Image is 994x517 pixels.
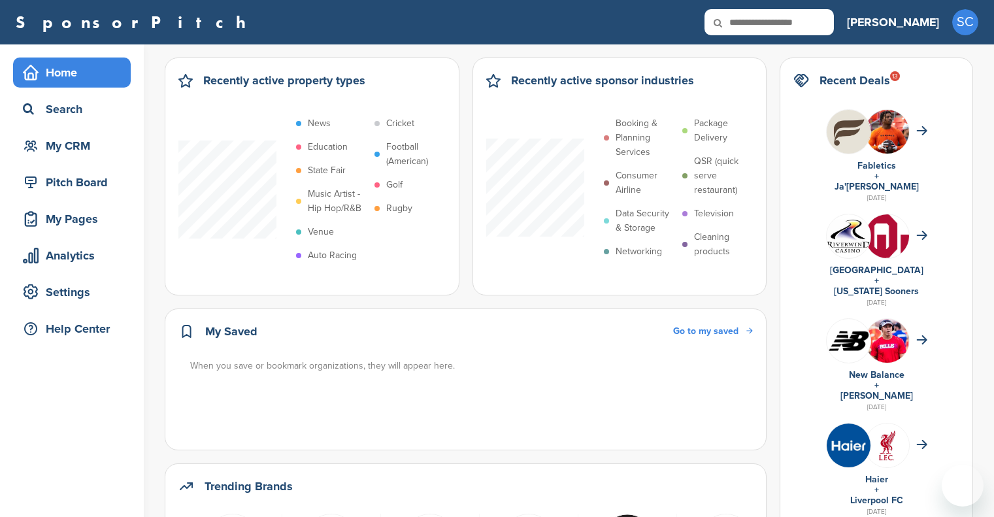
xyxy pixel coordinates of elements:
[793,297,959,309] div: [DATE]
[865,474,888,485] a: Haier
[20,97,131,121] div: Search
[874,380,879,391] a: +
[205,322,257,341] h2: My Saved
[865,214,909,275] img: Data?1415805766
[13,131,131,161] a: My CRM
[874,275,879,286] a: +
[13,241,131,271] a: Analytics
[386,116,414,131] p: Cricket
[616,207,676,235] p: Data Security & Storage
[865,110,909,162] img: Ja'marr chase
[835,181,919,192] a: Ja'[PERSON_NAME]
[203,71,365,90] h2: Recently active property types
[616,244,662,259] p: Networking
[850,495,903,506] a: Liverpool FC
[13,58,131,88] a: Home
[834,286,919,297] a: [US_STATE] Sooners
[386,178,403,192] p: Golf
[308,163,346,178] p: State Fair
[827,110,870,154] img: Hb geub1 400x400
[857,160,896,171] a: Fabletics
[827,220,870,253] img: Data
[308,187,368,216] p: Music Artist - Hip Hop/R&B
[793,192,959,204] div: [DATE]
[827,330,870,352] img: Data
[820,71,890,90] h2: Recent Deals
[890,71,900,81] div: 13
[673,325,738,337] span: Go to my saved
[847,13,939,31] h3: [PERSON_NAME]
[865,319,909,380] img: 220px josh allen
[20,244,131,267] div: Analytics
[308,140,348,154] p: Education
[20,317,131,341] div: Help Center
[308,225,334,239] p: Venue
[20,134,131,158] div: My CRM
[694,154,754,197] p: QSR (quick serve restaurant)
[616,169,676,197] p: Consumer Airline
[205,477,293,495] h2: Trending Brands
[308,248,357,263] p: Auto Racing
[20,61,131,84] div: Home
[616,116,676,159] p: Booking & Planning Services
[13,94,131,124] a: Search
[190,359,754,373] div: When you save or bookmark organizations, they will appear here.
[840,390,913,401] a: [PERSON_NAME]
[511,71,694,90] h2: Recently active sponsor industries
[13,167,131,197] a: Pitch Board
[20,280,131,304] div: Settings
[16,14,254,31] a: SponsorPitch
[874,484,879,495] a: +
[849,369,904,380] a: New Balance
[308,116,331,131] p: News
[865,424,909,467] img: Lbdn4 vk 400x400
[694,207,734,221] p: Television
[942,465,984,507] iframe: Button to launch messaging window
[13,314,131,344] a: Help Center
[847,8,939,37] a: [PERSON_NAME]
[20,171,131,194] div: Pitch Board
[13,277,131,307] a: Settings
[874,171,879,182] a: +
[386,140,446,169] p: Football (American)
[20,207,131,231] div: My Pages
[793,401,959,413] div: [DATE]
[386,201,412,216] p: Rugby
[694,116,754,145] p: Package Delivery
[952,9,978,35] span: SC
[673,324,753,339] a: Go to my saved
[694,230,754,259] p: Cleaning products
[830,265,923,276] a: [GEOGRAPHIC_DATA]
[13,204,131,234] a: My Pages
[827,424,870,467] img: Fh8myeok 400x400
